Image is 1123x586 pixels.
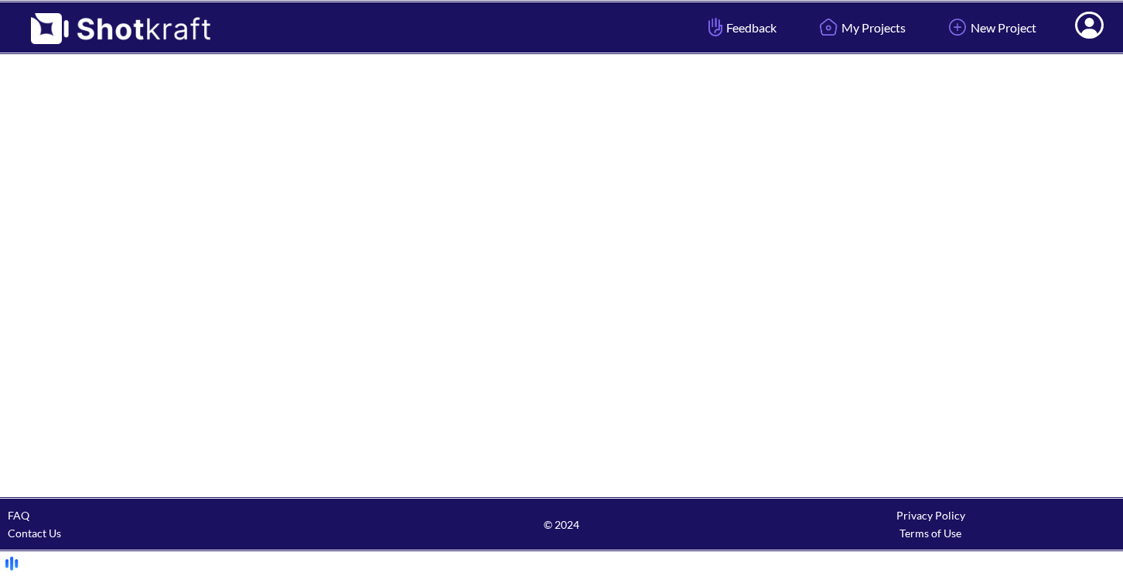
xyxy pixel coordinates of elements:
[705,19,777,36] span: Feedback
[804,7,917,48] a: My Projects
[8,526,61,540] a: Contact Us
[746,506,1115,524] div: Privacy Policy
[933,7,1048,48] a: New Project
[944,14,971,40] img: Add Icon
[746,524,1115,542] div: Terms of Use
[377,516,746,533] span: © 2024
[957,552,1115,586] iframe: chat widget
[705,14,726,40] img: Hand Icon
[8,509,29,522] a: FAQ
[815,14,841,40] img: Home Icon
